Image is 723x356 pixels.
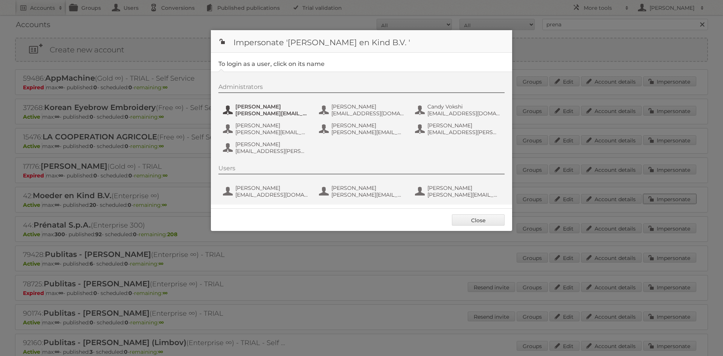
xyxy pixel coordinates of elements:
[427,110,500,117] span: [EMAIL_ADDRESS][DOMAIN_NAME]
[331,191,404,198] span: [PERSON_NAME][EMAIL_ADDRESS][DOMAIN_NAME]
[235,185,308,191] span: [PERSON_NAME]
[222,102,311,118] button: [PERSON_NAME] [PERSON_NAME][EMAIL_ADDRESS][DOMAIN_NAME]
[218,165,505,174] div: Users
[235,110,308,117] span: [PERSON_NAME][EMAIL_ADDRESS][DOMAIN_NAME]
[427,185,500,191] span: [PERSON_NAME]
[414,121,503,136] button: [PERSON_NAME] [EMAIL_ADDRESS][PERSON_NAME][DOMAIN_NAME]
[222,121,311,136] button: [PERSON_NAME] [PERSON_NAME][EMAIL_ADDRESS][DOMAIN_NAME]
[427,191,500,198] span: [PERSON_NAME][EMAIL_ADDRESS][PERSON_NAME][DOMAIN_NAME]
[222,140,311,155] button: [PERSON_NAME] [EMAIL_ADDRESS][PERSON_NAME][DOMAIN_NAME]
[452,214,505,226] a: Close
[427,129,500,136] span: [EMAIL_ADDRESS][PERSON_NAME][DOMAIN_NAME]
[331,185,404,191] span: [PERSON_NAME]
[414,184,503,199] button: [PERSON_NAME] [PERSON_NAME][EMAIL_ADDRESS][PERSON_NAME][DOMAIN_NAME]
[235,129,308,136] span: [PERSON_NAME][EMAIL_ADDRESS][DOMAIN_NAME]
[222,184,311,199] button: [PERSON_NAME] [EMAIL_ADDRESS][DOMAIN_NAME]
[218,83,505,93] div: Administrators
[414,102,503,118] button: Candy Vokshi [EMAIL_ADDRESS][DOMAIN_NAME]
[331,103,404,110] span: [PERSON_NAME]
[235,191,308,198] span: [EMAIL_ADDRESS][DOMAIN_NAME]
[331,129,404,136] span: [PERSON_NAME][EMAIL_ADDRESS][DOMAIN_NAME]
[235,103,308,110] span: [PERSON_NAME]
[235,122,308,129] span: [PERSON_NAME]
[218,60,325,67] legend: To login as a user, click on its name
[427,122,500,129] span: [PERSON_NAME]
[318,121,407,136] button: [PERSON_NAME] [PERSON_NAME][EMAIL_ADDRESS][DOMAIN_NAME]
[318,184,407,199] button: [PERSON_NAME] [PERSON_NAME][EMAIL_ADDRESS][DOMAIN_NAME]
[331,122,404,129] span: [PERSON_NAME]
[211,30,512,53] h1: Impersonate '[PERSON_NAME] en Kind B.V. '
[235,148,308,154] span: [EMAIL_ADDRESS][PERSON_NAME][DOMAIN_NAME]
[235,141,308,148] span: [PERSON_NAME]
[427,103,500,110] span: Candy Vokshi
[331,110,404,117] span: [EMAIL_ADDRESS][DOMAIN_NAME]
[318,102,407,118] button: [PERSON_NAME] [EMAIL_ADDRESS][DOMAIN_NAME]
